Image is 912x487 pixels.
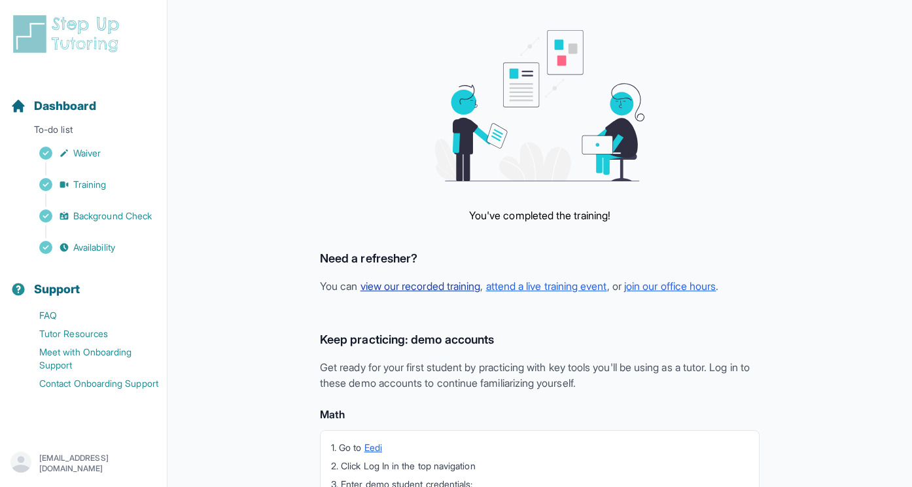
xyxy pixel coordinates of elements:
button: Dashboard [5,76,162,120]
li: 1. Go to [331,441,748,454]
img: logo [10,13,127,55]
span: Background Check [73,209,152,223]
span: Availability [73,241,115,254]
a: Training [10,175,167,194]
a: FAQ [10,306,167,325]
a: view our recorded training [360,280,481,293]
span: Dashboard [34,97,96,115]
h3: Need a refresher? [320,249,760,268]
a: join our office hours [624,280,716,293]
a: Meet with Onboarding Support [10,343,167,374]
span: Waiver [73,147,101,160]
p: To-do list [5,123,162,141]
a: Background Check [10,207,167,225]
p: You can , , or . [320,278,760,294]
h4: Math [320,406,760,422]
h3: Keep practicing: demo accounts [320,331,760,349]
a: Tutor Resources [10,325,167,343]
a: attend a live training event [486,280,607,293]
a: Waiver [10,144,167,162]
button: [EMAIL_ADDRESS][DOMAIN_NAME] [10,452,156,475]
li: 2. Click Log In in the top navigation [331,460,748,473]
a: Availability [10,238,167,257]
img: meeting graphic [435,30,644,181]
p: Get ready for your first student by practicing with key tools you'll be using as a tutor. Log in ... [320,359,760,391]
button: Support [5,259,162,304]
span: Support [34,280,80,298]
a: Dashboard [10,97,96,115]
p: [EMAIL_ADDRESS][DOMAIN_NAME] [39,453,156,474]
a: Contact Onboarding Support [10,374,167,393]
a: Eedi [364,442,382,453]
span: Training [73,178,107,191]
p: You've completed the training! [469,207,610,223]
